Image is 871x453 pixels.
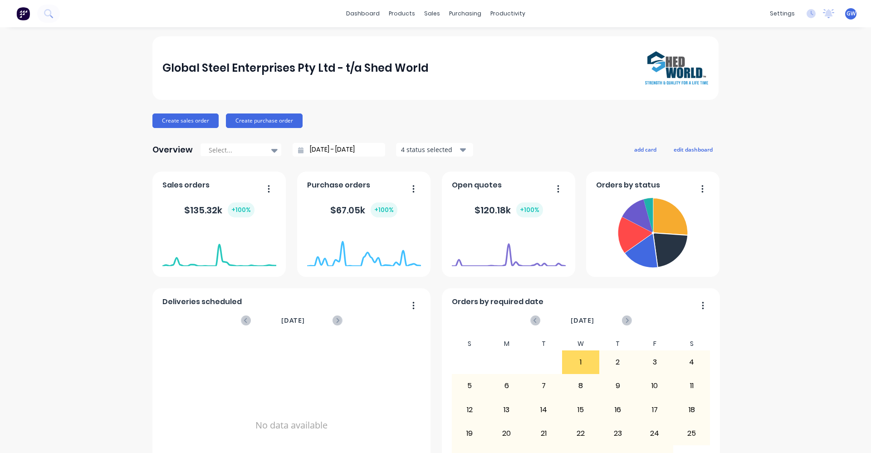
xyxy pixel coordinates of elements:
[489,399,525,421] div: 13
[668,143,719,155] button: edit dashboard
[526,374,562,397] div: 7
[674,399,710,421] div: 18
[636,374,673,397] div: 10
[628,143,662,155] button: add card
[765,7,799,20] div: settings
[600,422,636,445] div: 23
[562,337,599,350] div: W
[371,202,397,217] div: + 100 %
[636,351,673,374] div: 3
[571,315,594,325] span: [DATE]
[445,7,486,20] div: purchasing
[516,202,543,217] div: + 100 %
[526,399,562,421] div: 14
[674,422,710,445] div: 25
[526,422,562,445] div: 21
[645,51,709,85] img: Global Steel Enterprises Pty Ltd - t/a Shed World
[596,180,660,191] span: Orders by status
[563,422,599,445] div: 22
[600,399,636,421] div: 16
[600,374,636,397] div: 9
[600,351,636,374] div: 2
[636,422,673,445] div: 24
[599,337,636,350] div: T
[674,351,710,374] div: 4
[563,399,599,421] div: 15
[489,422,525,445] div: 20
[674,374,710,397] div: 11
[281,315,305,325] span: [DATE]
[342,7,384,20] a: dashboard
[452,374,488,397] div: 5
[563,351,599,374] div: 1
[452,422,488,445] div: 19
[452,399,488,421] div: 12
[152,141,193,159] div: Overview
[162,180,210,191] span: Sales orders
[636,337,673,350] div: F
[525,337,563,350] div: T
[420,7,445,20] div: sales
[184,202,254,217] div: $ 135.32k
[307,180,370,191] span: Purchase orders
[486,7,530,20] div: productivity
[451,337,489,350] div: S
[228,202,254,217] div: + 100 %
[475,202,543,217] div: $ 120.18k
[226,113,303,128] button: Create purchase order
[152,113,219,128] button: Create sales order
[636,399,673,421] div: 17
[563,374,599,397] div: 8
[384,7,420,20] div: products
[488,337,525,350] div: M
[162,59,429,77] div: Global Steel Enterprises Pty Ltd - t/a Shed World
[330,202,397,217] div: $ 67.05k
[673,337,710,350] div: S
[847,10,856,18] span: GW
[401,145,458,154] div: 4 status selected
[396,143,473,157] button: 4 status selected
[489,374,525,397] div: 6
[452,180,502,191] span: Open quotes
[16,7,30,20] img: Factory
